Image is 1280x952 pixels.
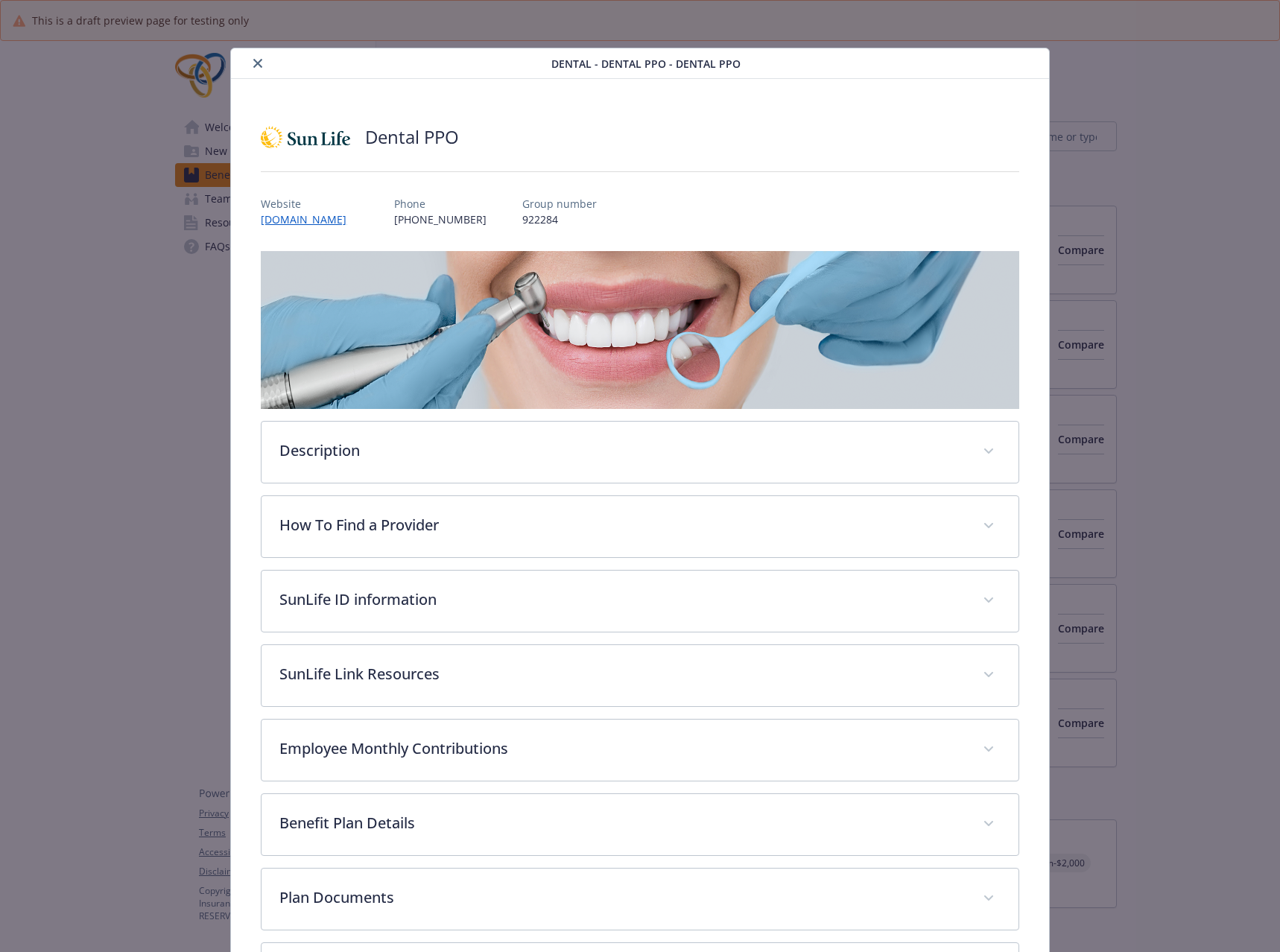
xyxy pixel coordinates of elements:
a: [DOMAIN_NAME] [261,212,358,226]
p: Benefit Plan Details [279,812,965,834]
h2: Dental PPO [365,124,459,150]
p: 922284 [522,212,597,227]
div: Plan Documents [262,869,1018,930]
p: [PHONE_NUMBER] [394,212,487,227]
p: How To Find a Provider [279,514,965,536]
div: SunLife ID information [262,571,1018,632]
div: Description [262,422,1018,483]
button: close [249,54,267,72]
span: Dental - Dental PPO - Dental PPO [551,56,741,72]
p: Website [261,196,358,212]
div: Benefit Plan Details [262,794,1018,855]
p: Plan Documents [279,886,965,909]
div: How To Find a Provider [262,496,1018,557]
div: SunLife Link Resources [262,645,1018,706]
img: Sun Life Financial [261,115,350,159]
p: SunLife Link Resources [279,663,965,685]
p: SunLife ID information [279,588,965,611]
p: Employee Monthly Contributions [279,737,965,760]
p: Phone [394,196,487,212]
div: Employee Monthly Contributions [262,720,1018,781]
img: banner [261,251,1019,409]
p: Group number [522,196,597,212]
p: Description [279,439,965,462]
